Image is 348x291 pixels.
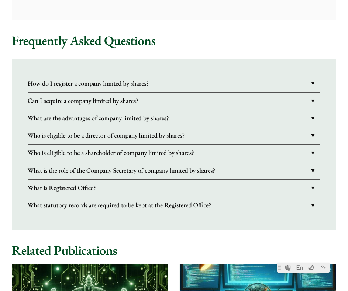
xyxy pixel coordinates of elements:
[28,197,321,214] a: What statutory records are required to be kept at the Registered Office?
[28,162,321,179] a: What is the role of the Company Secretary of company limited by shares?
[28,145,321,162] a: Who is eligible to be a shareholder of company limited by shares?
[28,180,321,197] a: What is Registered Office?
[12,243,336,259] h2: Related Publications
[28,93,321,110] a: Can I acquire a company limited by shares?
[28,110,321,127] a: What are the advantages of company limited by shares?
[28,75,321,92] a: How do I register a company limited by shares?
[12,33,336,49] h2: Frequently Asked Questions
[28,127,321,144] a: Who is eligible to be a director of company limited by shares?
